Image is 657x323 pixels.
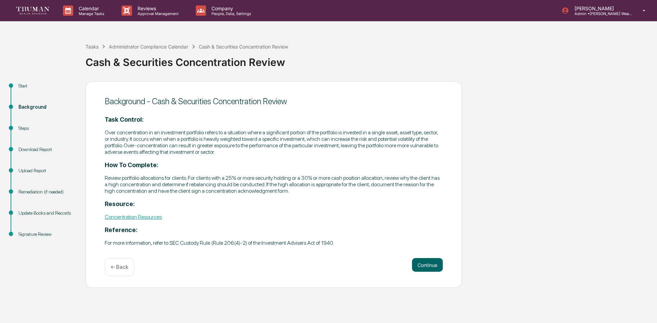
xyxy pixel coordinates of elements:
[132,11,182,16] p: Approval Management
[569,11,633,16] p: Admin • [PERSON_NAME] Wealth
[18,210,75,217] div: Update Books and Records
[18,167,75,174] div: Upload Report
[105,129,443,155] p: Over concentration in an investment portfolio refers to a situation where a significant portion o...
[206,5,255,11] p: Company
[86,44,99,50] div: Tasks
[111,264,128,270] p: ← Back
[105,226,138,233] strong: Reference:
[18,104,75,111] div: Background
[132,5,182,11] p: Reviews
[206,11,255,16] p: People, Data, Settings
[105,161,158,169] strong: How To Complete:
[18,231,75,238] div: Signature Review
[105,175,443,194] p: Review portfolio allocations for clients. For clients with a 25% or more security holding or a 30...
[105,200,135,207] strong: Resource:
[109,44,188,50] div: Administrator Compliance Calendar
[105,116,144,123] strong: Task Control:
[18,188,75,196] div: Remediation (if needed)
[16,7,49,14] img: logo
[635,300,654,319] iframe: Open customer support
[105,96,443,106] div: Background - Cash & Securities Concentration Review
[18,82,75,90] div: Start
[18,125,75,132] div: Steps
[86,51,654,68] div: Cash & Securities Concentration Review
[105,240,443,246] p: For more information, refer to SEC Custody Rule (Rule 206(4)-2) of the Investment Advisers Act of...
[199,44,288,50] div: Cash & Securities Concentration Review
[73,5,108,11] p: Calendar
[105,214,162,220] a: Concentration Resources
[412,258,443,272] button: Continue
[73,11,108,16] p: Manage Tasks
[569,5,633,11] p: [PERSON_NAME]
[18,146,75,153] div: Download Report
